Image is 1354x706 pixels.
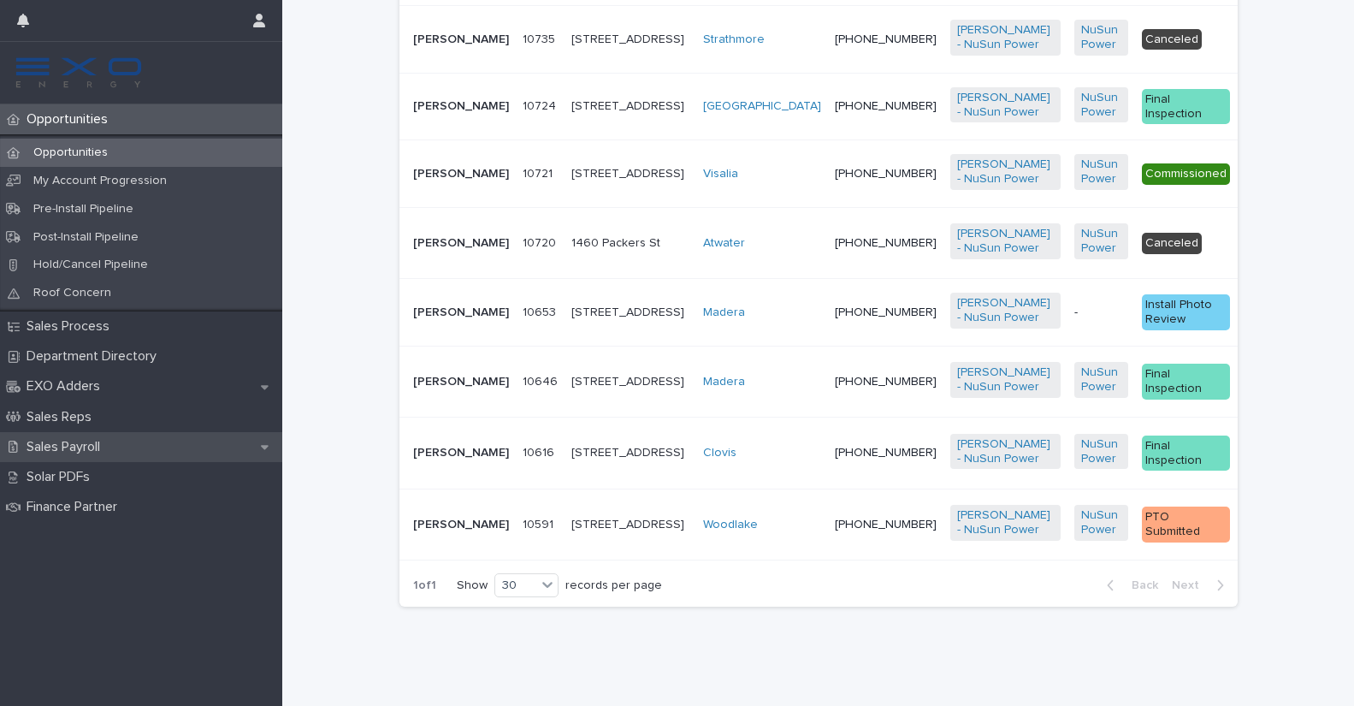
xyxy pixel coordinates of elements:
[835,33,937,45] a: [PHONE_NUMBER]
[495,577,536,595] div: 30
[703,375,745,389] a: Madera
[571,306,689,320] p: [STREET_ADDRESS]
[523,96,559,114] p: 10724
[703,236,745,251] a: Atwater
[703,306,745,320] a: Madera
[413,306,509,320] p: [PERSON_NAME]
[523,371,561,389] p: 10646
[957,508,1054,537] a: [PERSON_NAME] - NuSun Power
[1142,89,1230,125] div: Final Inspection
[957,91,1054,120] a: [PERSON_NAME] - NuSun Power
[571,236,689,251] p: 1460 Packers St
[1172,579,1209,591] span: Next
[20,318,123,335] p: Sales Process
[1142,507,1230,543] div: PTO Submitted
[413,518,509,532] p: [PERSON_NAME]
[571,167,689,181] p: [STREET_ADDRESS]
[20,111,121,128] p: Opportunities
[1142,294,1230,330] div: Install Photo Review
[20,230,152,245] p: Post-Install Pipeline
[703,518,758,532] a: Woodlake
[523,514,557,532] p: 10591
[20,174,180,188] p: My Account Progression
[835,519,937,531] a: [PHONE_NUMBER]
[1081,365,1121,395] a: NuSun Power
[523,29,559,47] p: 10735
[1081,23,1121,52] a: NuSun Power
[1074,306,1128,320] p: -
[1142,364,1230,400] div: Final Inspection
[523,163,556,181] p: 10721
[571,446,689,460] p: [STREET_ADDRESS]
[1121,579,1158,591] span: Back
[957,23,1054,52] a: [PERSON_NAME] - NuSun Power
[1142,436,1230,472] div: Final Inspection
[20,469,103,485] p: Solar PDFs
[1081,508,1121,537] a: NuSun Power
[1081,91,1121,120] a: NuSun Power
[835,306,937,318] a: [PHONE_NUMBER]
[413,167,509,181] p: [PERSON_NAME]
[20,202,147,217] p: Pre-Install Pipeline
[835,447,937,459] a: [PHONE_NUMBER]
[413,375,509,389] p: [PERSON_NAME]
[1165,578,1238,593] button: Next
[835,100,937,112] a: [PHONE_NUMBER]
[571,33,689,47] p: [STREET_ADDRESS]
[523,442,558,460] p: 10616
[14,56,144,90] img: FKS5r6ZBThi8E5hshIGi
[703,33,765,47] a: Strathmore
[20,378,114,395] p: EXO Adders
[703,99,821,114] a: [GEOGRAPHIC_DATA]
[1081,157,1121,187] a: NuSun Power
[1081,437,1121,466] a: NuSun Power
[413,33,509,47] p: [PERSON_NAME]
[565,578,662,593] p: records per page
[20,348,170,365] p: Department Directory
[457,578,488,593] p: Show
[835,237,937,249] a: [PHONE_NUMBER]
[20,439,114,455] p: Sales Payroll
[1142,163,1230,185] div: Commissioned
[571,375,689,389] p: [STREET_ADDRESS]
[20,409,105,425] p: Sales Reps
[957,227,1054,256] a: [PERSON_NAME] - NuSun Power
[957,296,1054,325] a: [PERSON_NAME] - NuSun Power
[20,286,125,300] p: Roof Concern
[20,499,131,515] p: Finance Partner
[413,236,509,251] p: [PERSON_NAME]
[523,233,559,251] p: 10720
[571,518,689,532] p: [STREET_ADDRESS]
[1081,227,1121,256] a: NuSun Power
[399,565,450,607] p: 1 of 1
[20,145,121,160] p: Opportunities
[835,376,937,388] a: [PHONE_NUMBER]
[957,157,1054,187] a: [PERSON_NAME] - NuSun Power
[413,99,509,114] p: [PERSON_NAME]
[703,167,738,181] a: Visalia
[703,446,736,460] a: Clovis
[523,302,559,320] p: 10653
[20,258,162,272] p: Hold/Cancel Pipeline
[835,168,937,180] a: [PHONE_NUMBER]
[1093,578,1165,593] button: Back
[957,365,1054,395] a: [PERSON_NAME] - NuSun Power
[1142,29,1202,50] div: Canceled
[957,437,1054,466] a: [PERSON_NAME] - NuSun Power
[1142,233,1202,254] div: Canceled
[571,99,689,114] p: [STREET_ADDRESS]
[413,446,509,460] p: [PERSON_NAME]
